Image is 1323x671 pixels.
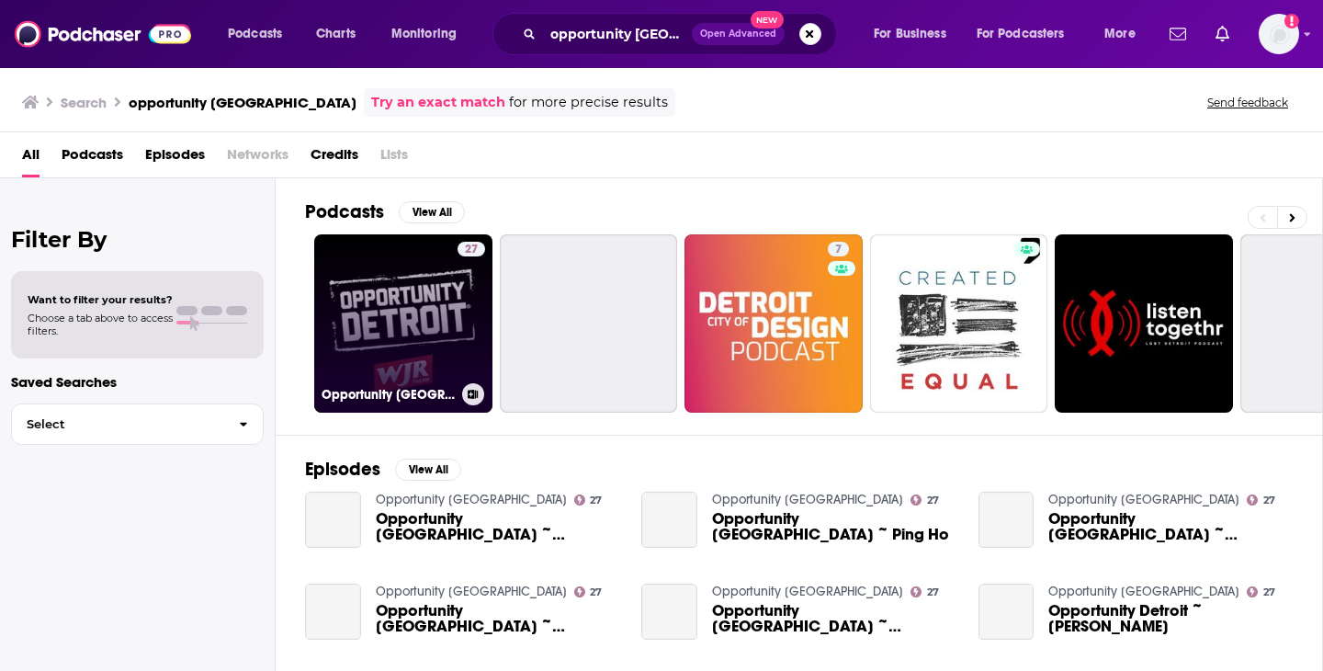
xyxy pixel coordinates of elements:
a: Opportunity Detroit ~ Paul Propson [978,584,1035,640]
a: Show notifications dropdown [1208,18,1237,50]
button: open menu [965,19,1091,49]
span: Networks [227,140,288,177]
button: Select [11,404,264,445]
h3: opportunity [GEOGRAPHIC_DATA] [129,94,356,111]
span: For Business [874,21,946,47]
a: Credits [311,140,358,177]
span: Opportunity [GEOGRAPHIC_DATA] ~ [PERSON_NAME] [712,603,956,634]
span: Opportunity [GEOGRAPHIC_DATA] ~ [PERSON_NAME] [376,603,620,634]
span: Monitoring [391,21,457,47]
span: 27 [590,588,602,597]
a: Opportunity Detroit ~ Claude Molinari [1048,511,1293,542]
span: for more precise results [509,92,668,113]
a: Opportunity Detroit ~ Al Roker [376,603,620,634]
button: open menu [1091,19,1159,49]
a: Opportunity Detroit ~ Pat Sharrow [641,584,697,640]
span: 7 [835,241,842,259]
button: Send feedback [1202,95,1294,110]
a: 27 [910,495,939,506]
button: Show profile menu [1259,14,1299,54]
a: Episodes [145,140,205,177]
a: Charts [304,19,367,49]
h2: Filter By [11,226,264,253]
a: 27Opportunity [GEOGRAPHIC_DATA] [314,234,492,413]
span: 27 [1263,496,1275,505]
a: 27 [1247,586,1275,597]
a: Opportunity Detroit [376,492,567,507]
button: View All [399,201,465,223]
a: Try an exact match [371,92,505,113]
span: 27 [1263,588,1275,597]
a: Opportunity Detroit ~ Ping Ho [712,511,956,542]
span: New [751,11,784,28]
a: 27 [574,586,603,597]
a: Opportunity Detroit [712,492,903,507]
span: Podcasts [228,21,282,47]
a: Show notifications dropdown [1162,18,1193,50]
h2: Podcasts [305,200,384,223]
span: Select [12,418,224,430]
a: Opportunity Detroit [376,584,567,599]
a: Opportunity Detroit ~ Ping Ho [641,492,697,548]
button: open menu [215,19,306,49]
span: Logged in as zeke_lerner [1259,14,1299,54]
a: Opportunity Detroit [1048,492,1239,507]
a: Opportunity Detroit ~ Pat Sharrow [712,603,956,634]
a: Opportunity Detroit [712,584,903,599]
img: Podchaser - Follow, Share and Rate Podcasts [15,17,191,51]
a: 27 [574,495,603,506]
a: Opportunity Detroit ~ Billy Winkle [376,511,620,542]
button: open menu [861,19,969,49]
span: Lists [380,140,408,177]
svg: Add a profile image [1284,14,1299,28]
a: 27 [458,242,485,256]
a: Opportunity Detroit ~ Al Roker [305,584,361,640]
a: Opportunity Detroit ~ Paul Propson [1048,603,1293,634]
span: Opportunity Detroit ~ [PERSON_NAME] [1048,603,1293,634]
span: Want to filter your results? [28,293,173,306]
h3: Search [61,94,107,111]
img: User Profile [1259,14,1299,54]
a: 27 [1247,495,1275,506]
a: 27 [910,586,939,597]
a: PodcastsView All [305,200,465,223]
span: For Podcasters [977,21,1065,47]
span: Charts [316,21,356,47]
div: Search podcasts, credits, & more... [510,13,854,55]
span: Opportunity [GEOGRAPHIC_DATA] ~ [PERSON_NAME] [376,511,620,542]
a: Opportunity Detroit ~ Claude Molinari [978,492,1035,548]
a: 7 [684,234,863,413]
a: Opportunity Detroit ~ Billy Winkle [305,492,361,548]
a: 7 [828,242,849,256]
span: Opportunity [GEOGRAPHIC_DATA] ~ [PERSON_NAME] [1048,511,1293,542]
span: Open Advanced [700,29,776,39]
span: Choose a tab above to access filters. [28,312,173,337]
a: EpisodesView All [305,458,461,481]
button: open menu [379,19,481,49]
span: 27 [927,588,939,597]
a: All [22,140,40,177]
span: 27 [927,496,939,505]
p: Saved Searches [11,373,264,391]
a: Podcasts [62,140,123,177]
button: View All [395,459,461,481]
button: Open AdvancedNew [692,23,785,45]
span: 27 [590,496,602,505]
h3: Opportunity [GEOGRAPHIC_DATA] [322,387,455,403]
h2: Episodes [305,458,380,481]
span: Opportunity [GEOGRAPHIC_DATA] ~ Ping Ho [712,511,956,542]
span: More [1104,21,1136,47]
span: 27 [465,241,478,259]
input: Search podcasts, credits, & more... [543,19,692,49]
a: Opportunity Detroit [1048,584,1239,599]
